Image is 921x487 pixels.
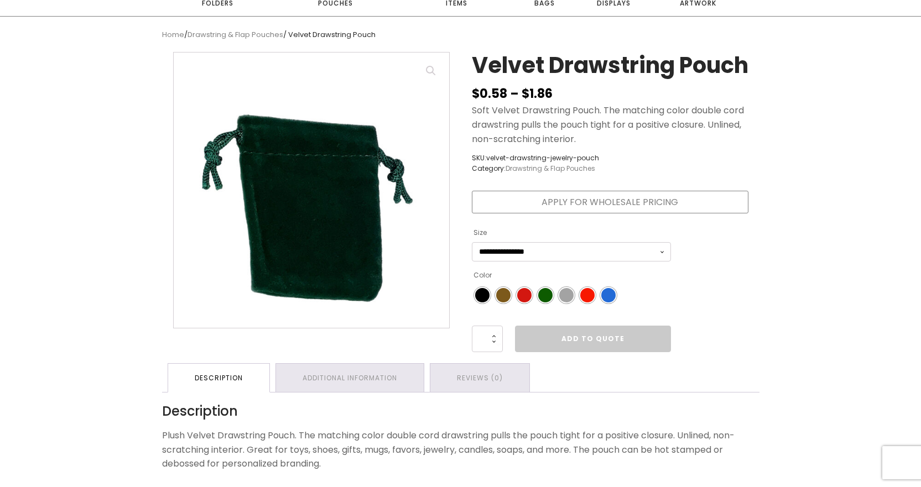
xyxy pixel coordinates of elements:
[495,287,512,303] li: Brown
[579,287,596,303] li: Red
[472,85,507,102] bdi: 0.58
[558,287,575,303] li: Grey
[537,287,554,303] li: Green
[472,191,748,214] a: Apply for Wholesale Pricing
[472,103,748,146] p: Soft Velvet Drawstring Pouch. The matching color double cord drawstring pulls the pouch tight for...
[168,364,269,392] a: Description
[472,85,480,102] span: $
[162,428,759,471] p: Plush Velvet Drawstring Pouch. The matching color double cord drawstring pulls the pouch tight fo...
[472,52,748,84] h1: Velvet Drawstring Pouch
[276,364,424,392] a: Additional information
[162,29,759,41] nav: Breadcrumb
[430,364,529,392] a: Reviews (0)
[162,29,184,40] a: Home
[472,163,599,174] span: Category:
[472,153,599,163] span: SKU:
[473,266,492,284] label: Color
[472,326,503,352] input: Product quantity
[522,85,529,102] span: $
[515,326,671,352] a: Add to Quote
[472,285,671,306] ul: Color
[522,85,553,102] bdi: 1.86
[188,29,283,40] a: Drawstring & Flap Pouches
[600,287,617,303] li: Royal Blue
[506,164,595,173] a: Drawstring & Flap Pouches
[421,61,441,81] a: View full-screen image gallery
[516,287,533,303] li: Burgundy
[474,287,491,303] li: Black
[486,153,599,163] span: velvet-drawstring-jewelry-pouch
[162,404,759,420] h2: Description
[510,85,519,102] span: –
[473,224,487,242] label: Size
